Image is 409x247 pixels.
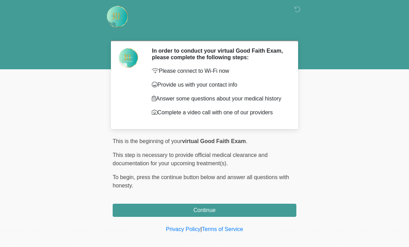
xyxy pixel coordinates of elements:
p: Provide us with your contact info [152,81,286,89]
img: Agent Avatar [118,47,139,68]
p: Please connect to Wi-Fi now [152,67,286,75]
span: This step is necessary to provide official medical clearance and documentation for your upcoming ... [113,152,268,166]
span: press the continue button below and answer all questions with honesty. [113,174,289,188]
span: This is the beginning of your [113,138,182,144]
a: Privacy Policy [166,226,201,232]
a: Terms of Service [202,226,243,232]
p: Answer some questions about your medical history [152,95,286,103]
button: Continue [113,204,296,217]
img: Rehydrate Aesthetics & Wellness Logo [106,5,129,28]
h2: In order to conduct your virtual Good Faith Exam, please complete the following steps: [152,47,286,61]
a: | [200,226,202,232]
span: . [246,138,247,144]
p: Complete a video call with one of our providers [152,108,286,117]
span: To begin, [113,174,137,180]
strong: virtual Good Faith Exam [182,138,246,144]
